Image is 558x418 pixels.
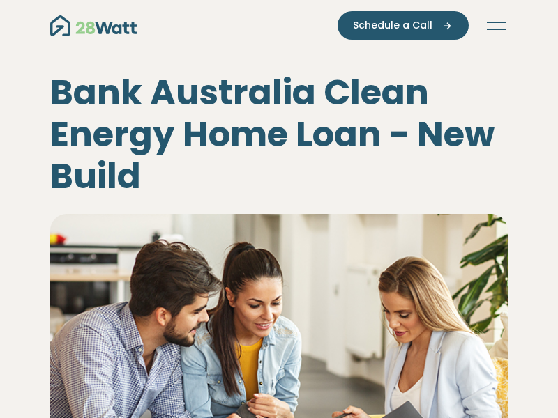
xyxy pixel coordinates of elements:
[338,11,469,40] button: Schedule a Call
[485,19,508,33] button: Toggle navigation
[50,11,508,40] nav: Main navigation
[353,18,432,33] span: Schedule a Call
[50,15,137,36] img: 28Watt
[50,72,508,197] h1: Bank Australia Clean Energy Home Loan - New Build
